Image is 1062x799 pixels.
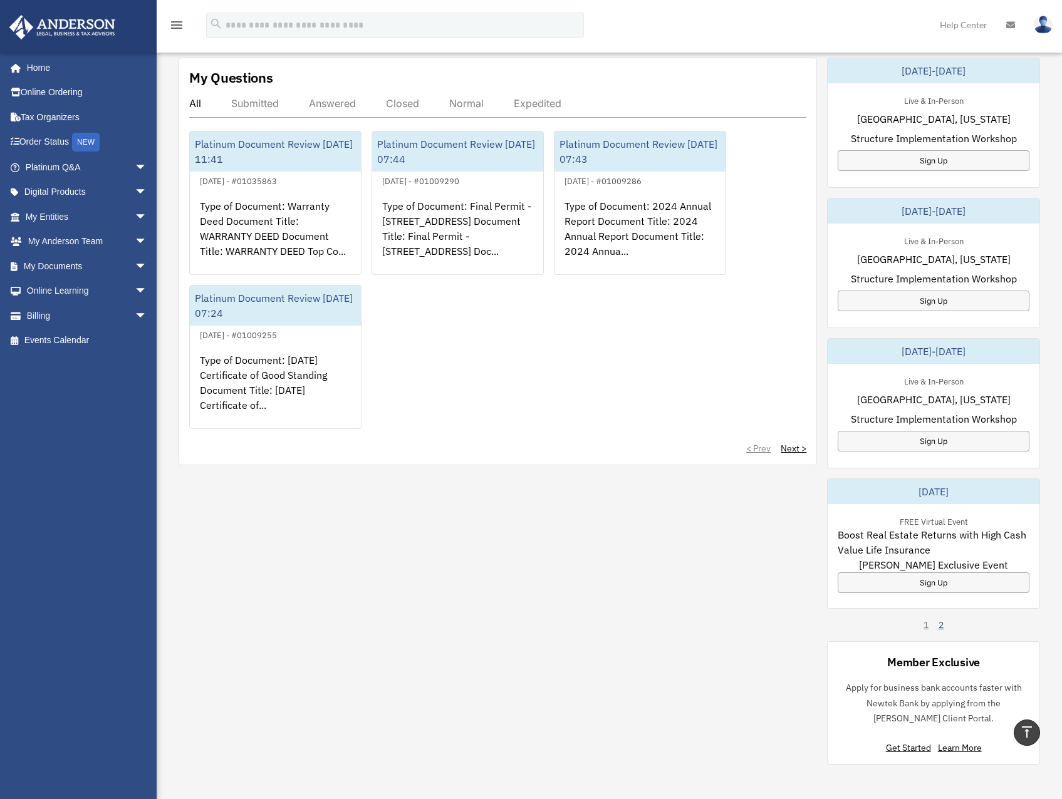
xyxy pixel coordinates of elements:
[838,150,1029,171] a: Sign Up
[828,198,1039,224] div: [DATE]-[DATE]
[386,97,419,110] div: Closed
[9,105,166,130] a: Tax Organizers
[372,173,469,187] div: [DATE] - #01009290
[838,291,1029,311] a: Sign Up
[857,111,1011,126] span: [GEOGRAPHIC_DATA], [US_STATE]
[189,68,273,87] div: My Questions
[894,93,974,106] div: Live & In-Person
[135,279,160,304] span: arrow_drop_down
[1034,16,1053,34] img: User Pic
[828,479,1039,504] div: [DATE]
[851,131,1017,146] span: Structure Implementation Workshop
[514,97,561,110] div: Expedited
[554,131,726,275] a: Platinum Document Review [DATE] 07:43[DATE] - #01009286Type of Document: 2024 Annual Report Docum...
[890,514,978,527] div: FREE Virtual Event
[190,327,287,341] div: [DATE] - #01009255
[9,155,166,180] a: Platinum Q&Aarrow_drop_down
[859,557,1008,572] span: [PERSON_NAME] Exclusive Event
[838,431,1029,451] a: Sign Up
[554,173,652,187] div: [DATE] - #01009286
[838,572,1029,593] a: Sign Up
[135,204,160,230] span: arrow_drop_down
[828,339,1039,364] div: [DATE]-[DATE]
[209,17,223,31] i: search
[857,392,1011,407] span: [GEOGRAPHIC_DATA], [US_STATE]
[887,654,980,670] div: Member Exclusive
[190,343,361,440] div: Type of Document: [DATE] Certificate of Good Standing Document Title: [DATE] Certificate of...
[554,188,726,286] div: Type of Document: 2024 Annual Report Document Title: 2024 Annual Report Document Title: 2024 Annu...
[781,442,806,455] a: Next >
[851,271,1017,286] span: Structure Implementation Workshop
[857,252,1011,267] span: [GEOGRAPHIC_DATA], [US_STATE]
[851,411,1017,426] span: Structure Implementation Workshop
[169,22,184,33] a: menu
[9,55,160,80] a: Home
[9,204,166,229] a: My Entitiesarrow_drop_down
[6,15,119,39] img: Anderson Advisors Platinum Portal
[1014,719,1040,746] a: vertical_align_top
[1019,724,1034,740] i: vertical_align_top
[894,234,974,247] div: Live & In-Person
[189,97,201,110] div: All
[372,131,543,172] div: Platinum Document Review [DATE] 07:44
[838,527,1029,557] span: Boost Real Estate Returns with High Cash Value Life Insurance
[886,742,936,753] a: Get Started
[135,254,160,279] span: arrow_drop_down
[9,303,166,328] a: Billingarrow_drop_down
[828,58,1039,83] div: [DATE]-[DATE]
[231,97,279,110] div: Submitted
[190,188,361,286] div: Type of Document: Warranty Deed Document Title: WARRANTY DEED Document Title: WARRANTY DEED Top C...
[372,131,544,275] a: Platinum Document Review [DATE] 07:44[DATE] - #01009290Type of Document: Final Permit - [STREET_A...
[190,131,361,172] div: Platinum Document Review [DATE] 11:41
[9,80,166,105] a: Online Ordering
[939,619,944,631] a: 2
[838,680,1029,726] p: Apply for business bank accounts faster with Newtek Bank by applying from the [PERSON_NAME] Clien...
[72,133,100,152] div: NEW
[9,229,166,254] a: My Anderson Teamarrow_drop_down
[190,286,361,326] div: Platinum Document Review [DATE] 07:24
[135,180,160,205] span: arrow_drop_down
[9,254,166,279] a: My Documentsarrow_drop_down
[309,97,356,110] div: Answered
[372,188,543,286] div: Type of Document: Final Permit - [STREET_ADDRESS] Document Title: Final Permit - [STREET_ADDRESS]...
[135,303,160,329] span: arrow_drop_down
[894,374,974,387] div: Live & In-Person
[554,131,726,172] div: Platinum Document Review [DATE] 07:43
[169,18,184,33] i: menu
[189,131,362,275] a: Platinum Document Review [DATE] 11:41[DATE] - #01035863Type of Document: Warranty Deed Document T...
[189,285,362,429] a: Platinum Document Review [DATE] 07:24[DATE] - #01009255Type of Document: [DATE] Certificate of Go...
[9,328,166,353] a: Events Calendar
[190,173,287,187] div: [DATE] - #01035863
[9,130,166,155] a: Order StatusNEW
[9,279,166,304] a: Online Learningarrow_drop_down
[135,229,160,255] span: arrow_drop_down
[449,97,484,110] div: Normal
[9,180,166,205] a: Digital Productsarrow_drop_down
[135,155,160,180] span: arrow_drop_down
